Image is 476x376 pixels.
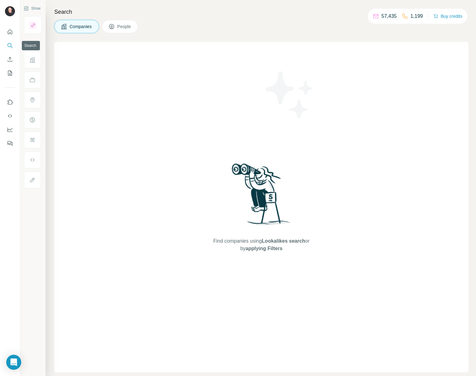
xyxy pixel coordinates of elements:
img: Avatar [5,6,15,16]
p: 57,435 [381,12,397,20]
span: Find companies using or by [211,237,311,252]
button: Use Surfe on LinkedIn [5,96,15,108]
button: Enrich CSV [5,54,15,65]
button: My lists [5,67,15,79]
p: 1,199 [410,12,423,20]
span: applying Filters [245,246,282,251]
span: Lookalikes search [262,238,305,244]
span: People [117,23,132,30]
img: Surfe Illustration - Woman searching with binoculars [229,162,294,231]
img: Surfe Illustration - Stars [261,67,318,123]
button: Quick start [5,26,15,37]
button: Show [19,4,45,13]
h4: Search [54,7,469,16]
div: Open Intercom Messenger [6,355,21,370]
button: Buy credits [433,12,462,21]
button: Use Surfe API [5,110,15,121]
span: Companies [70,23,92,30]
button: Dashboard [5,124,15,135]
button: Search [5,40,15,51]
button: Feedback [5,138,15,149]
